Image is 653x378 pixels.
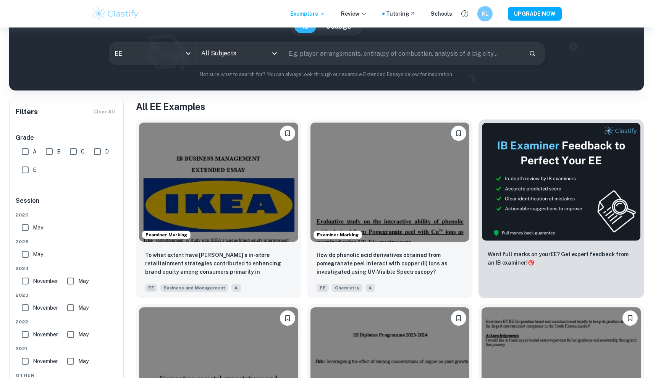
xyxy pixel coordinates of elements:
p: To what extent have IKEA's in-store retailtainment strategies contributed to enhancing brand equi... [145,251,292,277]
button: Bookmark [622,310,638,326]
span: November [33,277,58,285]
input: E.g. player arrangements, enthalpy of combustion, analysis of a big city... [283,43,522,64]
span: A [231,284,241,292]
span: A [33,147,37,156]
h1: All EE Examples [136,100,644,113]
span: B [57,147,61,156]
a: Schools [431,10,452,18]
h6: Grade [16,133,118,142]
button: Bookmark [280,310,295,326]
span: May [78,277,89,285]
span: E [33,166,36,174]
img: Clastify logo [91,6,140,21]
img: Business and Management EE example thumbnail: To what extent have IKEA's in-store reta [139,123,298,242]
a: Examiner MarkingBookmarkTo what extent have IKEA's in-store retailtainment strategies contributed... [136,120,301,298]
button: Search [526,47,539,60]
span: 2024 [16,265,118,272]
p: Want full marks on your EE ? Get expert feedback from an IB examiner! [488,250,635,267]
span: C [81,147,85,156]
span: May [78,330,89,339]
span: May [33,223,43,232]
a: Examiner MarkingBookmarkHow do phenolic acid derivatives obtained from pomegranate peel interact ... [307,120,473,298]
button: Help and Feedback [458,7,471,20]
img: Chemistry EE example thumbnail: How do phenolic acid derivatives obtaine [310,123,470,242]
span: 2021 [16,345,118,352]
span: May [78,304,89,312]
p: Not sure what to search for? You can always look through our example Extended Essays below for in... [15,71,638,78]
span: EE [317,284,329,292]
span: Examiner Marking [142,231,190,238]
span: EE [145,284,157,292]
span: 🎯 [528,260,534,266]
button: Bookmark [280,126,295,141]
button: UPGRADE NOW [508,7,562,21]
button: KL [477,6,493,21]
span: 2026 [16,212,118,218]
div: EE [109,43,196,64]
p: Exemplars [290,10,326,18]
button: Open [269,48,280,59]
span: Chemistry [332,284,362,292]
span: Business and Management [160,284,228,292]
h6: Filters [16,107,38,117]
span: 2022 [16,318,118,325]
span: November [33,357,58,365]
h6: Session [16,196,118,212]
span: Examiner Marking [314,231,362,238]
a: Tutoring [386,10,415,18]
p: Review [341,10,367,18]
span: May [78,357,89,365]
span: 2025 [16,238,118,245]
span: 2023 [16,292,118,299]
a: ThumbnailWant full marks on yourEE? Get expert feedback from an IB examiner! [478,120,644,298]
p: How do phenolic acid derivatives obtained from pomegranate peel interact with copper (II) ions as... [317,251,464,276]
span: May [33,250,43,258]
span: D [105,147,109,156]
img: Thumbnail [482,123,641,241]
button: Bookmark [451,126,466,141]
button: Bookmark [451,310,466,326]
span: November [33,330,58,339]
h6: KL [481,10,490,18]
span: A [365,284,375,292]
span: November [33,304,58,312]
